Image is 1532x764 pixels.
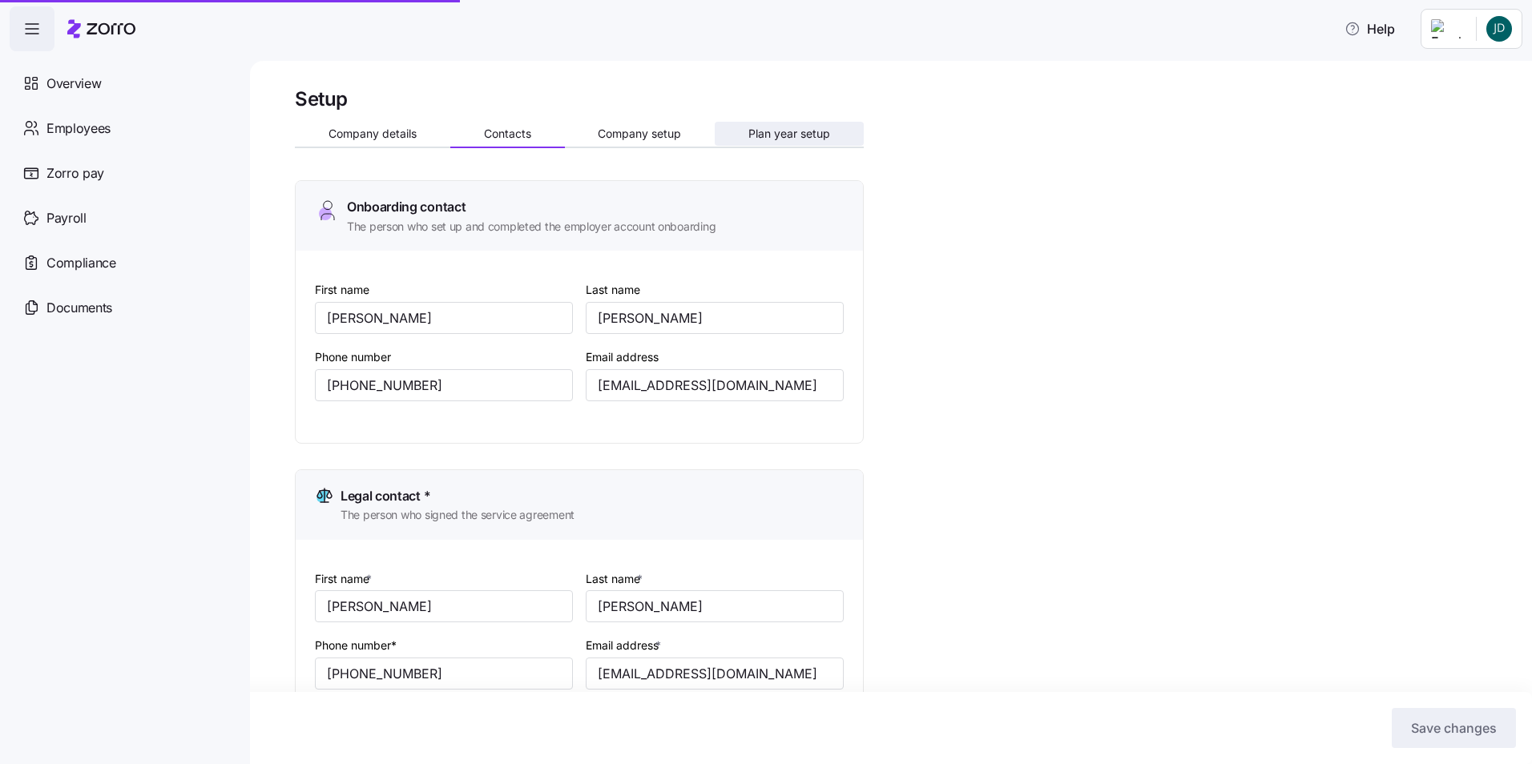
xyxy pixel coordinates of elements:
[1345,19,1395,38] span: Help
[10,106,237,151] a: Employees
[347,197,466,217] span: Onboarding contact
[347,219,716,235] span: The person who set up and completed the employer account onboarding
[748,128,830,139] span: Plan year setup
[10,240,237,285] a: Compliance
[46,163,104,183] span: Zorro pay
[586,590,844,622] input: Type last name
[586,302,844,334] input: Type last name
[315,590,573,622] input: Type first name
[1486,16,1512,42] img: b27349cbd613b19dc6d57601b9c7822e
[598,128,681,139] span: Company setup
[10,195,237,240] a: Payroll
[484,128,531,139] span: Contacts
[46,119,111,139] span: Employees
[46,74,101,94] span: Overview
[46,253,116,273] span: Compliance
[10,285,237,330] a: Documents
[1411,718,1497,738] span: Save changes
[315,348,391,366] label: Phone number
[586,637,664,654] label: Email address
[341,507,574,523] span: The person who signed the service agreement
[586,281,640,299] label: Last name
[315,570,375,588] label: First name
[315,302,573,334] input: Type first name
[46,208,87,228] span: Payroll
[1332,13,1408,45] button: Help
[1392,708,1516,748] button: Save changes
[586,348,659,366] label: Email address
[586,369,844,401] input: Type email address
[46,298,112,318] span: Documents
[586,570,646,588] label: Last name
[315,637,397,654] label: Phone number*
[315,281,369,299] label: First name
[315,657,573,690] input: (212) 456-7890
[1431,19,1463,38] img: Employer logo
[586,657,844,690] input: Type email address
[10,61,237,106] a: Overview
[10,151,237,195] a: Zorro pay
[295,86,348,111] h1: Setup
[329,128,417,139] span: Company details
[341,486,430,506] span: Legal contact *
[315,369,573,401] input: (212) 456-7890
